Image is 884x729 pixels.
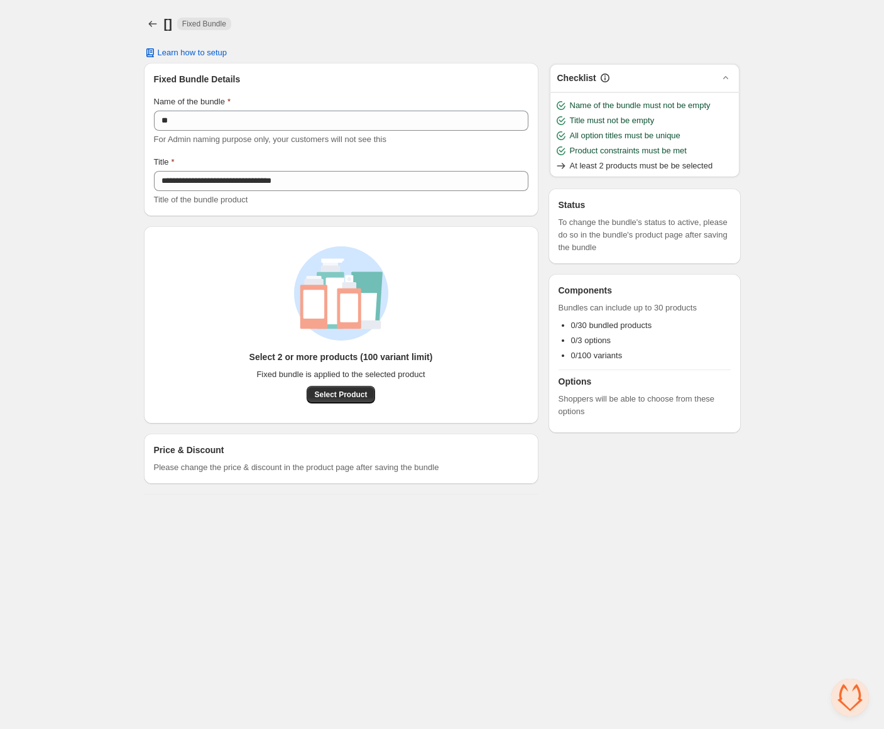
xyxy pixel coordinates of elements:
button: Learn how to setup [136,44,235,62]
h3: Status [559,199,731,211]
span: Learn how to setup [158,48,227,58]
span: Name of the bundle must not be empty [570,99,711,112]
span: All option titles must be unique [570,129,680,142]
span: At least 2 products must be be selected [570,160,713,172]
span: 0/3 options [571,336,611,345]
span: For Admin naming purpose only, your customers will not see this [154,134,386,144]
span: Title must not be empty [570,114,655,127]
h3: Components [559,284,613,297]
span: 0/100 variants [571,351,623,360]
span: Please change the price & discount in the product page after saving the bundle [154,461,439,474]
span: Fixed bundle is applied to the selected product [256,368,425,381]
h3: Select 2 or more products (100 variant limit) [249,351,433,363]
span: 0/30 bundled products [571,321,652,330]
span: Bundles can include up to 30 products [559,302,731,314]
span: To change the bundle's status to active, please do so in the bundle's product page after saving t... [559,216,731,254]
span: Fixed Bundle [182,19,226,29]
label: Name of the bundle [154,96,231,108]
span: Shoppers will be able to choose from these options [559,393,731,418]
h3: Fixed Bundle Details [154,73,528,85]
button: Back [144,15,161,33]
button: Select Product [307,386,374,403]
h1: [] [164,16,172,31]
h3: Price & Discount [154,444,224,456]
label: Title [154,156,175,168]
h3: Checklist [557,72,596,84]
h3: Options [559,375,731,388]
span: Product constraints must be met [570,145,687,157]
span: Select Product [314,390,367,400]
div: Open chat [831,679,869,716]
span: Title of the bundle product [154,195,248,204]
